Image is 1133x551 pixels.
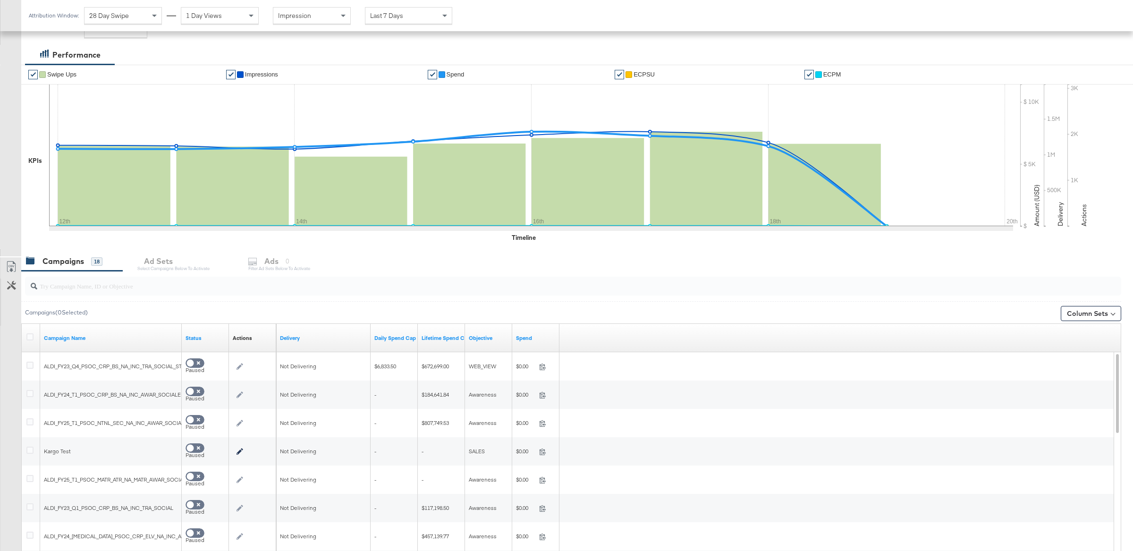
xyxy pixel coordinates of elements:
[374,476,376,483] span: -
[186,395,225,403] div: Paused
[44,448,71,455] span: Kargo Test
[469,334,508,342] a: Your campaign's objective.
[422,334,471,342] a: The campaign lifetime spend cap is an overall limit on the amount of money your campaign can spen...
[25,308,88,317] div: Campaigns ( 0 Selected)
[44,419,220,426] span: ALDI_FY25_T1_PSOC_NTNL_SEC_NA_INC_AWAR_SOCIAL_STRALD72634
[186,480,225,488] div: Paused
[186,334,225,342] a: Shows the current state of your Ad Campaign.
[823,71,841,78] span: eCPM
[186,537,225,544] div: Paused
[44,504,173,511] span: ALDI_FY23_Q1_PSOC_CRP_BS_NA_INC_TRA_SOCIAL
[280,419,367,427] div: Not Delivering
[280,391,367,398] div: Not Delivering
[634,71,655,78] span: eCPSU
[37,273,1019,292] input: Try Campaign Name, ID or Objective
[233,334,252,342] a: Actions for the Campaign.
[52,50,101,60] div: Performance
[1080,204,1088,226] text: Actions
[44,334,178,342] a: Your campaign name.
[422,533,449,540] span: $457,139.77
[422,419,449,426] span: $807,749.53
[516,448,535,455] span: $0.00
[91,257,102,266] div: 18
[447,71,465,78] span: Spend
[226,70,236,79] a: ✔
[422,363,449,370] span: $672,699.00
[280,476,367,483] div: Not Delivering
[47,71,76,78] span: Swipe Ups
[44,476,222,483] span: ALDI_FY25_T1_PSOC_MATR_ATR_NA_MATR_AWAR_SOCIAL_STRALD75847
[422,391,449,398] span: $184,641.84
[370,11,403,20] span: Last 7 Days
[469,448,485,455] span: SALES
[44,533,263,540] span: ALDI_FY24_[MEDICAL_DATA]_PSOC_CRP_ELV_NA_INC_AWAR_PAID SOCIAL_STRALD79086
[280,448,367,455] div: Not Delivering
[516,363,535,370] span: $0.00
[374,533,376,540] span: -
[374,334,416,342] a: The maximum amount you're willing to spend on your ads, on average each day.
[374,363,396,370] span: $6,833.50
[89,11,129,20] span: 28 Day Swipe
[44,391,235,398] span: ALDI_FY24_T1_PSOC_CRP_BS_NA_INC_AWAR_SOCIALELEVATE_STRALD76332
[186,367,225,374] div: Paused
[469,363,496,370] span: WEB_VIEW
[469,391,497,398] span: Awareness
[615,70,624,79] a: ✔
[280,363,367,370] div: Not Delivering
[280,533,367,540] div: Not Delivering
[1032,185,1041,226] text: Amount (USD)
[1061,306,1121,321] button: Column Sets
[186,11,222,20] span: 1 Day Views
[186,509,225,516] div: Paused
[516,505,535,512] span: $0.00
[516,391,535,398] span: $0.00
[422,448,423,455] span: -
[1056,202,1065,226] text: Delivery
[42,256,84,267] div: Campaigns
[374,448,376,455] span: -
[280,504,367,512] div: Not Delivering
[804,70,814,79] a: ✔
[428,70,437,79] a: ✔
[233,334,252,342] div: Actions
[516,476,535,483] span: $0.00
[44,363,209,370] span: ALDI_FY23_Q4_PSOC_CRP_BS_NA_INC_TRA_SOCIAL_STRALD72528
[374,504,376,511] span: -
[469,476,497,483] span: Awareness
[374,391,376,398] span: -
[469,419,497,426] span: Awareness
[516,533,535,540] span: $0.00
[516,334,556,342] a: The total amount spent to date.
[186,452,225,459] div: Paused
[28,156,42,165] div: KPIs
[245,71,278,78] span: Impressions
[516,420,535,427] span: $0.00
[469,533,497,540] span: Awareness
[186,424,225,431] div: Paused
[28,12,79,19] div: Attribution Window:
[280,334,367,342] a: Reflects the ability of your Ad Campaign to achieve delivery based on ad states, schedule and bud...
[422,476,423,483] span: -
[28,70,38,79] a: ✔
[374,419,376,426] span: -
[278,11,311,20] span: Impression
[422,504,449,511] span: $117,198.50
[469,504,497,511] span: Awareness
[512,233,536,242] div: Timeline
